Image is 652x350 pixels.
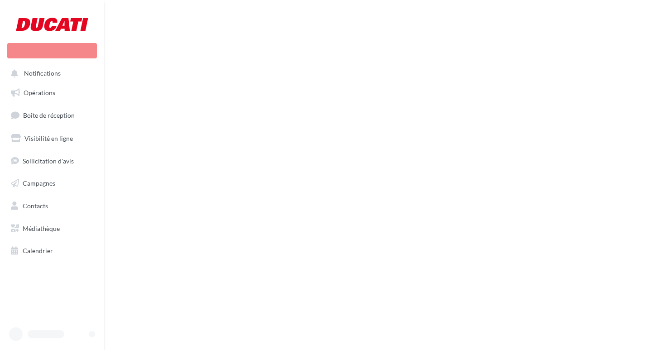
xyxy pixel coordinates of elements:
a: Calendrier [5,241,99,260]
a: Sollicitation d'avis [5,152,99,171]
span: Notifications [24,70,61,77]
span: Boîte de réception [23,111,75,119]
a: Médiathèque [5,219,99,238]
a: Boîte de réception [5,105,99,125]
span: Campagnes [23,179,55,187]
span: Calendrier [23,247,53,254]
span: Opérations [24,89,55,96]
a: Visibilité en ligne [5,129,99,148]
span: Sollicitation d'avis [23,157,74,164]
a: Contacts [5,197,99,216]
div: Nouvelle campagne [7,43,97,58]
a: Opérations [5,83,99,102]
span: Contacts [23,202,48,210]
span: Médiathèque [23,225,60,232]
span: Visibilité en ligne [24,134,73,142]
a: Campagnes [5,174,99,193]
